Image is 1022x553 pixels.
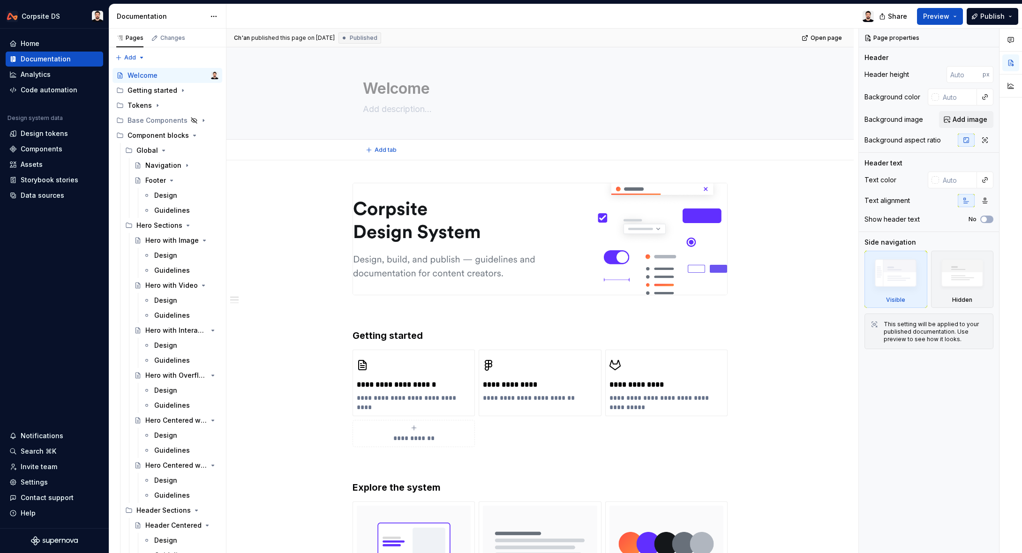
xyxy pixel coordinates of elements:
div: Pages [116,34,143,42]
div: Base Components [128,116,188,125]
a: Design [139,428,222,443]
a: Hero Centered with Buttons [130,458,222,473]
button: Help [6,506,103,521]
button: Preview [917,8,963,25]
div: Documentation [21,54,71,64]
div: Hero with Video [145,281,198,290]
div: Design [154,431,177,440]
h3: Getting started [353,329,728,342]
div: Guidelines [154,356,190,365]
div: Design system data [8,114,63,122]
a: Footer [130,173,222,188]
span: Share [888,12,907,21]
div: Guidelines [154,206,190,215]
svg: Supernova Logo [31,536,78,546]
div: Guidelines [154,266,190,275]
a: Storybook stories [6,172,103,187]
div: Text color [864,175,896,185]
p: px [983,71,990,78]
a: Design tokens [6,126,103,141]
a: Hero with Interactive [130,323,222,338]
div: Footer [145,176,166,185]
h3: Explore the system [353,481,728,494]
a: Guidelines [139,203,222,218]
div: Hero Sections [136,221,182,230]
div: Guidelines [154,446,190,455]
div: Visible [886,296,905,304]
a: Hero with Video [130,278,222,293]
button: Share [874,8,913,25]
img: Ch'an [211,72,218,79]
img: 00d13590-5f4f-4f2f-9e14-ab62475c3b0c.png [353,183,727,295]
div: Header Sections [121,503,222,518]
button: Add tab [363,143,401,157]
div: Header Sections [136,506,191,515]
div: Hero with Interactive [145,326,207,335]
div: Design [154,191,177,200]
input: Auto [947,66,983,83]
div: Background aspect ratio [864,135,941,145]
a: Guidelines [139,353,222,368]
a: Guidelines [139,488,222,503]
div: Navigation [145,161,181,170]
div: Changes [160,34,185,42]
a: Design [139,293,222,308]
div: Design [154,251,177,260]
div: Header text [864,158,902,168]
div: Getting started [113,83,222,98]
div: Storybook stories [21,175,78,185]
div: Contact support [21,493,74,502]
button: Add image [939,111,993,128]
a: Hero Centered with Email [130,413,222,428]
div: Text alignment [864,196,910,205]
img: 2439e837-d1b5-4f29-a4e6-be5faca1c5a1.png [483,354,505,376]
span: Ch'an [234,34,250,42]
a: Home [6,36,103,51]
span: Add image [953,115,987,124]
img: 6aabba91-6162-4698-93cd-0a9bf23650db.png [609,354,632,376]
img: Ch'an [863,11,874,22]
div: Guidelines [154,491,190,500]
div: Design [154,341,177,350]
a: Guidelines [139,443,222,458]
a: WelcomeCh'an [113,68,222,83]
div: Getting started [128,86,177,95]
div: Design [154,386,177,395]
div: Design tokens [21,129,68,138]
span: Add tab [375,146,397,154]
a: Guidelines [139,398,222,413]
button: Add [113,51,148,64]
button: Publish [967,8,1018,25]
label: No [969,216,977,223]
div: Analytics [21,70,51,79]
div: Header Centered [145,521,202,530]
div: Documentation [117,12,205,21]
div: Design [154,476,177,485]
a: Documentation [6,52,103,67]
div: Settings [21,478,48,487]
a: Hero with Image [130,233,222,248]
a: Analytics [6,67,103,82]
div: Components [21,144,62,154]
div: Guidelines [154,311,190,320]
div: Component blocks [128,131,189,140]
img: 349379fc-464a-4f3f-809c-34aa1b8b914f.png [357,354,379,376]
span: Published [350,34,377,42]
button: Corpsite DSCh'an [2,6,107,26]
div: Hero Sections [121,218,222,233]
span: Add [124,54,136,61]
a: Header Centered [130,518,222,533]
span: Preview [923,12,949,21]
div: Tokens [128,101,152,110]
div: Invite team [21,462,57,471]
img: 0733df7c-e17f-4421-95a9-ced236ef1ff0.png [7,11,18,22]
div: Tokens [113,98,222,113]
div: Hero Centered with Email [145,416,207,425]
a: Hero with Overflow [130,368,222,383]
div: Component blocks [113,128,222,143]
div: Show header text [864,215,920,224]
div: Search ⌘K [21,447,56,456]
div: Data sources [21,191,64,200]
div: Assets [21,160,43,169]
